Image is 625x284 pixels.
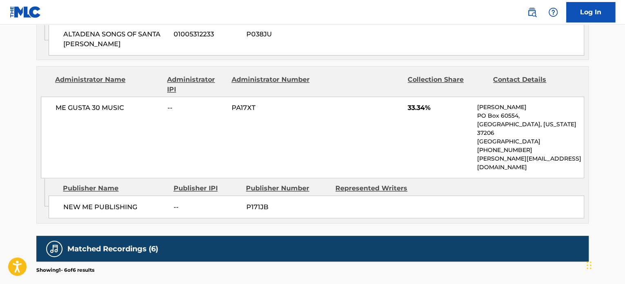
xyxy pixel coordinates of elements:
[335,183,419,193] div: Represented Writers
[493,75,572,94] div: Contact Details
[56,103,161,113] span: ME GUSTA 30 MUSIC
[477,103,584,112] p: [PERSON_NAME]
[63,29,167,49] span: ALTADENA SONGS OF SANTA [PERSON_NAME]
[167,103,225,113] span: --
[63,183,167,193] div: Publisher Name
[408,75,487,94] div: Collection Share
[477,154,584,172] p: [PERSON_NAME][EMAIL_ADDRESS][DOMAIN_NAME]
[67,244,158,253] h5: Matched Recordings (6)
[477,112,584,120] p: PO Box 60554,
[167,75,225,94] div: Administrator IPI
[477,137,584,146] p: [GEOGRAPHIC_DATA]
[246,29,329,39] span: P038JU
[231,75,310,94] div: Administrator Number
[524,4,540,20] a: Public Search
[477,120,584,137] p: [GEOGRAPHIC_DATA], [US_STATE] 37206
[584,245,625,284] iframe: Chat Widget
[174,29,240,39] span: 01005312233
[527,7,537,17] img: search
[246,183,329,193] div: Publisher Number
[173,183,240,193] div: Publisher IPI
[548,7,558,17] img: help
[10,6,41,18] img: MLC Logo
[49,244,59,254] img: Matched Recordings
[246,202,329,212] span: P171JB
[55,75,161,94] div: Administrator Name
[566,2,615,22] a: Log In
[477,146,584,154] p: [PHONE_NUMBER]
[174,202,240,212] span: --
[587,253,592,277] div: Drag
[36,266,94,273] p: Showing 1 - 6 of 6 results
[232,103,311,113] span: PA17XT
[545,4,561,20] div: Help
[408,103,471,113] span: 33.34%
[63,202,167,212] span: NEW ME PUBLISHING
